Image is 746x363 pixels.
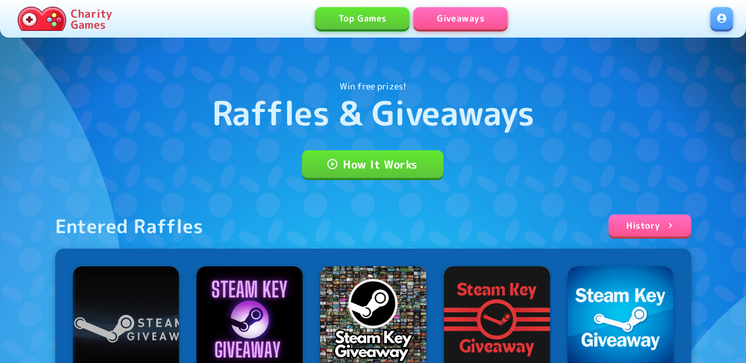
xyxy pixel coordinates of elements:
img: Charity.Games [18,7,66,31]
a: History [609,214,691,236]
a: How It Works [302,150,443,178]
h1: Raffles & Giveaways [212,93,535,133]
div: Entered Raffles [55,214,204,238]
a: Charity Games [13,4,117,33]
p: Win free prizes! [340,80,406,93]
p: Charity Games [71,8,112,30]
a: Giveaways [414,7,507,29]
a: Top Games [315,7,409,29]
